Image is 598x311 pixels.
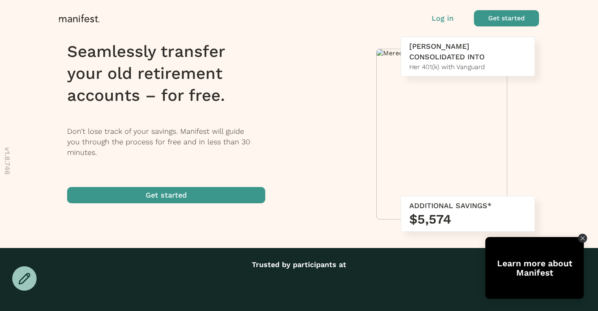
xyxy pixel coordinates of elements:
[67,126,276,158] p: Don’t lose track of your savings. Manifest will guide you through the process for free and in les...
[409,62,526,72] div: Her 401(k) with Vanguard
[409,41,526,62] div: [PERSON_NAME] CONSOLIDATED INTO
[432,13,454,24] button: Log in
[67,187,265,203] button: Get started
[578,234,587,243] div: Close Tolstoy widget
[409,211,526,227] h3: $5,574
[485,259,584,277] div: Learn more about Manifest
[474,10,539,26] button: Get started
[485,237,584,299] div: Open Tolstoy
[2,147,13,175] p: v 1.8.746
[485,237,584,299] div: Open Tolstoy widget
[485,237,584,299] div: Tolstoy bubble widget
[67,41,276,107] h1: Seamlessly transfer your old retirement accounts – for free.
[409,200,526,211] div: ADDITIONAL SAVINGS*
[377,49,507,57] img: Meredith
